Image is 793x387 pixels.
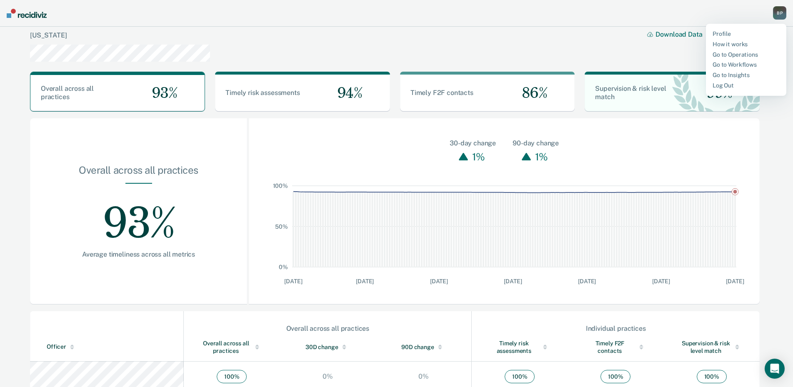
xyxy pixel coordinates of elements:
[713,72,780,79] a: Go to Insights
[57,164,220,183] div: Overall across all practices
[30,31,67,39] a: [US_STATE]
[296,343,359,351] div: 30D change
[595,85,666,101] span: Supervision & risk level match
[47,343,180,350] div: Officer
[472,333,568,362] th: Toggle SortBy
[430,278,448,285] text: [DATE]
[416,372,431,380] div: 0%
[450,138,496,148] div: 30-day change
[30,333,184,362] th: Toggle SortBy
[376,333,472,362] th: Toggle SortBy
[280,333,375,362] th: Toggle SortBy
[470,148,487,165] div: 1%
[225,89,300,97] span: Timely risk assessments
[652,278,670,285] text: [DATE]
[726,278,744,285] text: [DATE]
[472,325,759,332] div: Individual practices
[41,85,94,101] span: Overall across all practices
[713,30,780,37] a: Profile
[713,51,780,58] a: Go to Operations
[7,9,47,18] img: Recidiviz
[504,278,522,285] text: [DATE]
[285,278,303,285] text: [DATE]
[647,30,712,38] button: Download Data
[200,340,263,355] div: Overall across all practices
[664,333,760,362] th: Toggle SortBy
[57,184,220,250] div: 93%
[765,359,785,379] div: Open Intercom Messenger
[713,82,780,89] a: Log Out
[773,6,786,20] button: BP
[393,343,455,351] div: 90D change
[773,6,786,20] div: B P
[700,85,733,102] span: 99%
[184,333,280,362] th: Toggle SortBy
[57,250,220,258] div: Average timeliness across all metrics
[410,89,473,97] span: Timely F2F contacts
[680,340,743,355] div: Supervision & risk level match
[697,370,727,383] span: 100 %
[513,138,559,148] div: 90-day change
[488,340,551,355] div: Timely risk assessments
[356,278,374,285] text: [DATE]
[330,85,363,102] span: 94%
[184,325,471,332] div: Overall across all practices
[578,278,596,285] text: [DATE]
[505,370,535,383] span: 100 %
[145,85,178,102] span: 93%
[217,370,247,383] span: 100 %
[713,61,780,68] a: Go to Workflows
[533,148,550,165] div: 1%
[515,85,548,102] span: 86%
[584,340,647,355] div: Timely F2F contacts
[600,370,630,383] span: 100 %
[713,41,780,48] a: How it works
[568,333,663,362] th: Toggle SortBy
[320,372,335,380] div: 0%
